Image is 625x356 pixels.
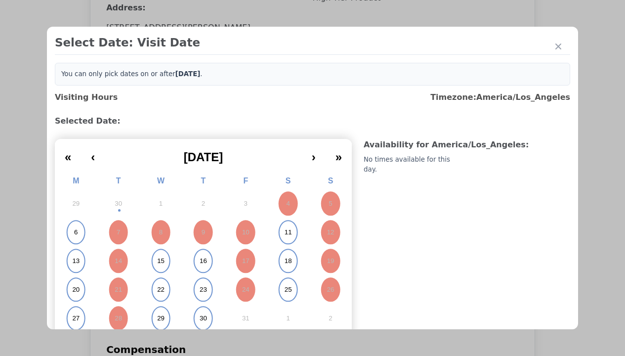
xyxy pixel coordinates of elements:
button: October 3, 2025 [224,189,267,218]
button: October 7, 2025 [97,218,140,247]
abbr: October 7, 2025 [117,228,120,237]
abbr: October 6, 2025 [74,228,78,237]
button: October 20, 2025 [55,275,97,304]
button: October 28, 2025 [97,304,140,333]
button: October 13, 2025 [55,247,97,275]
abbr: October 20, 2025 [72,285,80,294]
button: « [55,143,81,165]
abbr: Thursday [201,177,206,185]
abbr: October 31, 2025 [242,314,250,323]
abbr: October 2, 2025 [202,199,205,208]
abbr: October 11, 2025 [285,228,292,237]
abbr: October 23, 2025 [200,285,207,294]
button: October 22, 2025 [140,275,182,304]
abbr: October 18, 2025 [285,257,292,266]
button: ‹ [81,143,105,165]
abbr: October 25, 2025 [285,285,292,294]
abbr: October 28, 2025 [115,314,122,323]
button: October 29, 2025 [140,304,182,333]
div: You can only pick dates on or after . [55,63,570,86]
h3: Timezone: America/Los_Angeles [430,91,570,103]
button: October 30, 2025 [182,304,225,333]
button: September 29, 2025 [55,189,97,218]
button: October 21, 2025 [97,275,140,304]
abbr: November 2, 2025 [329,314,332,323]
abbr: October 26, 2025 [327,285,334,294]
button: October 8, 2025 [140,218,182,247]
button: › [302,143,326,165]
h3: Availability for America/Los_Angeles : [364,139,570,151]
button: October 19, 2025 [309,247,352,275]
button: October 25, 2025 [267,275,309,304]
span: [DATE] [184,150,223,164]
abbr: October 17, 2025 [242,257,250,266]
abbr: Monday [73,177,79,185]
abbr: October 21, 2025 [115,285,122,294]
button: October 15, 2025 [140,247,182,275]
abbr: October 27, 2025 [72,314,80,323]
abbr: October 30, 2025 [200,314,207,323]
button: October 5, 2025 [309,189,352,218]
abbr: November 1, 2025 [286,314,290,323]
abbr: October 9, 2025 [202,228,205,237]
button: October 4, 2025 [267,189,309,218]
button: October 11, 2025 [267,218,309,247]
h3: Visiting Hours [55,91,118,103]
button: October 12, 2025 [309,218,352,247]
abbr: October 3, 2025 [244,199,248,208]
button: October 23, 2025 [182,275,225,304]
b: [DATE] [175,70,201,78]
abbr: Tuesday [116,177,121,185]
div: No times available for this day. [364,155,465,175]
abbr: October 24, 2025 [242,285,250,294]
abbr: October 1, 2025 [159,199,163,208]
abbr: September 29, 2025 [72,199,80,208]
abbr: October 22, 2025 [157,285,165,294]
abbr: October 16, 2025 [200,257,207,266]
abbr: October 13, 2025 [72,257,80,266]
abbr: October 19, 2025 [327,257,334,266]
button: October 24, 2025 [224,275,267,304]
abbr: Sunday [328,177,333,185]
abbr: October 4, 2025 [286,199,290,208]
button: October 1, 2025 [140,189,182,218]
button: October 27, 2025 [55,304,97,333]
abbr: Wednesday [157,177,165,185]
button: September 30, 2025 [97,189,140,218]
abbr: October 8, 2025 [159,228,163,237]
button: November 2, 2025 [309,304,352,333]
button: » [326,143,352,165]
abbr: September 30, 2025 [115,199,122,208]
abbr: Saturday [286,177,291,185]
button: October 31, 2025 [224,304,267,333]
h2: Select Date: Visit Date [55,35,570,50]
abbr: October 14, 2025 [115,257,122,266]
button: October 6, 2025 [55,218,97,247]
abbr: October 12, 2025 [327,228,334,237]
abbr: Friday [243,177,248,185]
button: [DATE] [105,143,301,165]
h3: Selected Date: [55,115,570,127]
button: November 1, 2025 [267,304,309,333]
button: October 18, 2025 [267,247,309,275]
button: October 2, 2025 [182,189,225,218]
button: October 17, 2025 [224,247,267,275]
button: October 26, 2025 [309,275,352,304]
button: October 14, 2025 [97,247,140,275]
abbr: October 10, 2025 [242,228,250,237]
button: October 9, 2025 [182,218,225,247]
abbr: October 15, 2025 [157,257,165,266]
button: October 10, 2025 [224,218,267,247]
abbr: October 5, 2025 [329,199,332,208]
button: October 16, 2025 [182,247,225,275]
abbr: October 29, 2025 [157,314,165,323]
